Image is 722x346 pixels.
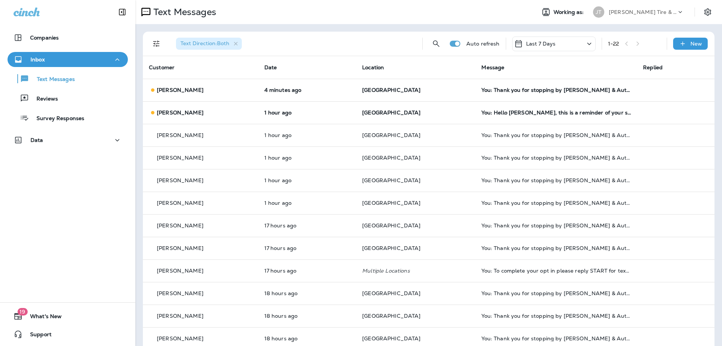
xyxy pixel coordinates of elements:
[264,87,350,93] p: Sep 4, 2025 09:58 AM
[690,41,702,47] p: New
[264,268,350,274] p: Sep 3, 2025 04:23 PM
[157,223,203,229] p: [PERSON_NAME]
[643,64,663,71] span: Replied
[176,38,242,50] div: Text Direction:Both
[554,9,585,15] span: Working as:
[362,245,420,251] span: [GEOGRAPHIC_DATA]
[157,290,203,296] p: [PERSON_NAME]
[8,90,128,106] button: Reviews
[157,132,203,138] p: [PERSON_NAME]
[8,327,128,342] button: Support
[593,6,604,18] div: JT
[149,64,174,71] span: Customer
[481,245,631,251] div: You: Thank you for stopping by Jensen Tire & Auto - North 90th Street. Please take 30 seconds to ...
[608,41,619,47] div: 1 - 22
[362,200,420,206] span: [GEOGRAPHIC_DATA]
[362,87,420,93] span: [GEOGRAPHIC_DATA]
[362,154,420,161] span: [GEOGRAPHIC_DATA]
[264,245,350,251] p: Sep 3, 2025 04:58 PM
[29,96,58,103] p: Reviews
[362,290,420,297] span: [GEOGRAPHIC_DATA]
[264,290,350,296] p: Sep 3, 2025 03:58 PM
[481,313,631,319] div: You: Thank you for stopping by Jensen Tire & Auto - North 90th Street. Please take 30 seconds to ...
[701,5,714,19] button: Settings
[157,155,203,161] p: [PERSON_NAME]
[362,177,420,184] span: [GEOGRAPHIC_DATA]
[29,115,84,122] p: Survey Responses
[362,268,469,274] p: Multiple Locations
[8,71,128,87] button: Text Messages
[526,41,556,47] p: Last 7 Days
[362,132,420,139] span: [GEOGRAPHIC_DATA]
[8,309,128,324] button: 19What's New
[23,331,52,340] span: Support
[157,177,203,183] p: [PERSON_NAME]
[429,36,444,51] button: Search Messages
[157,200,203,206] p: [PERSON_NAME]
[157,245,203,251] p: [PERSON_NAME]
[8,110,128,126] button: Survey Responses
[481,177,631,183] div: You: Thank you for stopping by Jensen Tire & Auto - North 90th Street. Please take 30 seconds to ...
[157,313,203,319] p: [PERSON_NAME]
[157,335,203,341] p: [PERSON_NAME]
[264,223,350,229] p: Sep 3, 2025 04:58 PM
[481,64,504,71] span: Message
[362,109,420,116] span: [GEOGRAPHIC_DATA]
[362,222,420,229] span: [GEOGRAPHIC_DATA]
[264,110,350,116] p: Sep 4, 2025 09:01 AM
[112,5,133,20] button: Collapse Sidebar
[157,110,203,116] p: [PERSON_NAME]
[264,200,350,206] p: Sep 4, 2025 08:04 AM
[157,87,203,93] p: [PERSON_NAME]
[29,76,75,83] p: Text Messages
[481,268,631,274] div: You: To complete your opt in please reply START for text message reminders. Thank you. Reply STOP...
[609,9,676,15] p: [PERSON_NAME] Tire & Auto
[149,36,164,51] button: Filters
[264,64,277,71] span: Date
[362,64,384,71] span: Location
[30,137,43,143] p: Data
[481,335,631,341] div: You: Thank you for stopping by Jensen Tire & Auto - North 90th Street. Please take 30 seconds to ...
[481,155,631,161] div: You: Thank you for stopping by Jensen Tire & Auto - North 90th Street. Please take 30 seconds to ...
[8,30,128,45] button: Companies
[150,6,216,18] p: Text Messages
[481,290,631,296] div: You: Thank you for stopping by Jensen Tire & Auto - North 90th Street. Please take 30 seconds to ...
[157,268,203,274] p: [PERSON_NAME]
[481,223,631,229] div: You: Thank you for stopping by Jensen Tire & Auto - North 90th Street. Please take 30 seconds to ...
[30,56,45,62] p: Inbox
[481,87,631,93] div: You: Thank you for stopping by Jensen Tire & Auto - North 90th Street. Please take 30 seconds to ...
[481,132,631,138] div: You: Thank you for stopping by Jensen Tire & Auto - North 90th Street. Please take 30 seconds to ...
[180,40,229,47] span: Text Direction : Both
[264,335,350,341] p: Sep 3, 2025 03:58 PM
[30,35,59,41] p: Companies
[481,110,631,116] div: You: Hello Linda, this is a reminder of your scheduled appointment set for 09/05/2025 9:00 AM at ...
[8,133,128,148] button: Data
[264,177,350,183] p: Sep 4, 2025 08:04 AM
[362,335,420,342] span: [GEOGRAPHIC_DATA]
[17,308,27,316] span: 19
[23,313,62,322] span: What's New
[264,132,350,138] p: Sep 4, 2025 08:04 AM
[264,155,350,161] p: Sep 4, 2025 08:04 AM
[466,41,500,47] p: Auto refresh
[481,200,631,206] div: You: Thank you for stopping by Jensen Tire & Auto - North 90th Street. Please take 30 seconds to ...
[362,312,420,319] span: [GEOGRAPHIC_DATA]
[8,52,128,67] button: Inbox
[264,313,350,319] p: Sep 3, 2025 03:58 PM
